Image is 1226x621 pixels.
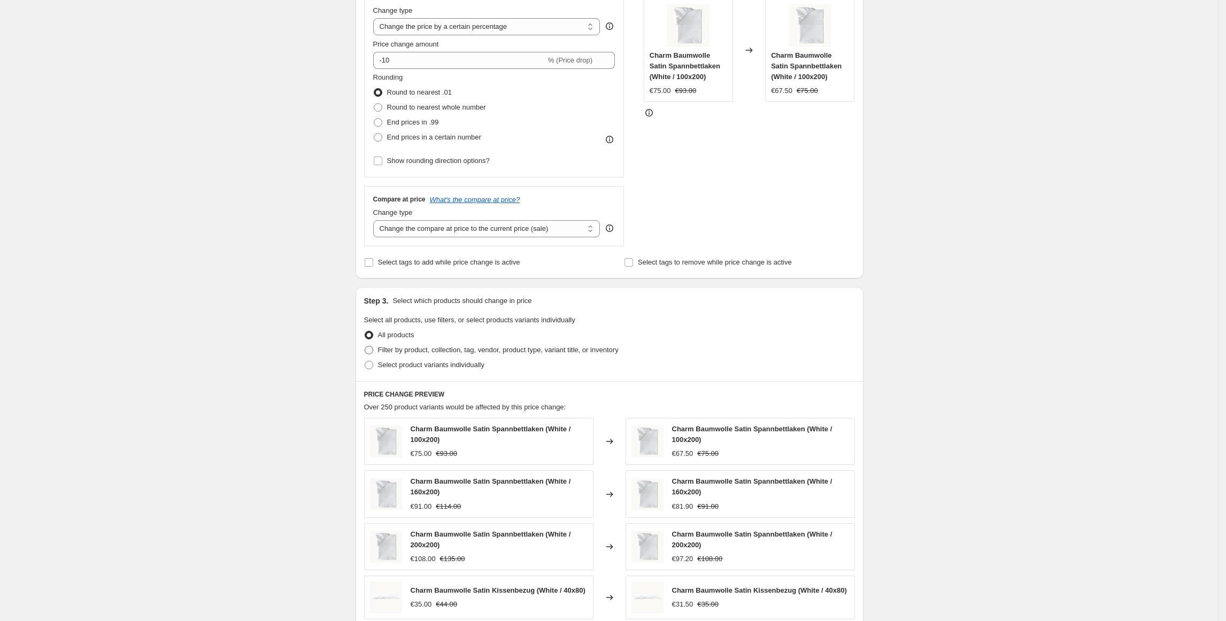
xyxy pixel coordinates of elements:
[631,478,664,510] img: 3a58951a-fa11-42a7-94b2-4fa36eefaf76_80x.jpg
[672,554,693,564] div: €97.20
[672,599,693,610] div: €31.50
[771,51,842,81] span: Charm Baumwolle Satin Spannbettlaken (White / 100x200)
[672,530,832,549] span: Charm Baumwolle Satin Spannbettlaken (White / 200x200)
[650,51,720,81] span: Charm Baumwolle Satin Spannbettlaken (White / 100x200)
[672,477,832,496] span: Charm Baumwolle Satin Spannbettlaken (White / 160x200)
[411,448,432,459] div: €75.00
[411,530,571,549] span: Charm Baumwolle Satin Spannbettlaken (White / 200x200)
[436,448,457,459] strike: €93.00
[548,56,592,64] span: % (Price drop)
[697,448,719,459] strike: €75.00
[378,346,619,354] span: Filter by product, collection, tag, vendor, product type, variant title, or inventory
[672,448,693,459] div: €67.50
[373,52,546,69] input: -15
[411,477,571,496] span: Charm Baumwolle Satin Spannbettlaken (White / 160x200)
[675,86,697,96] strike: €93.00
[370,478,402,510] img: 3a58951a-fa11-42a7-94b2-4fa36eefaf76_80x.jpg
[364,316,575,324] span: Select all products, use filters, or select products variants individually
[797,86,818,96] strike: €75.00
[411,599,432,610] div: €35.00
[604,21,615,32] div: help
[631,581,664,614] img: 59a86d73-f470-4201-a432-f2841888c177-Photoroom_80x.jpg
[604,223,615,234] div: help
[650,86,671,96] div: €75.00
[364,403,566,411] span: Over 250 product variants would be affected by this price change:
[631,531,664,563] img: 3a58951a-fa11-42a7-94b2-4fa36eefaf76_80x.jpg
[373,73,403,81] span: Rounding
[697,554,722,564] strike: €108.00
[378,331,414,339] span: All products
[430,196,520,204] button: What's the compare at price?
[631,425,664,457] img: 3a58951a-fa11-42a7-94b2-4fa36eefaf76_80x.jpg
[789,4,831,47] img: 3a58951a-fa11-42a7-94b2-4fa36eefaf76_80x.jpg
[411,501,432,512] div: €91.00
[387,133,481,141] span: End prices in a certain number
[373,40,439,48] span: Price change amount
[370,581,402,614] img: 59a86d73-f470-4201-a432-f2841888c177-Photoroom_80x.jpg
[440,554,465,564] strike: €135.00
[378,258,520,266] span: Select tags to add while price change is active
[370,531,402,563] img: 3a58951a-fa11-42a7-94b2-4fa36eefaf76_80x.jpg
[436,599,457,610] strike: €44.00
[387,118,439,126] span: End prices in .99
[411,554,436,564] div: €108.00
[370,425,402,457] img: 3a58951a-fa11-42a7-94b2-4fa36eefaf76_80x.jpg
[387,157,490,165] span: Show rounding direction options?
[364,296,389,306] h2: Step 3.
[378,361,484,369] span: Select product variants individually
[373,6,413,14] span: Change type
[411,425,571,444] span: Charm Baumwolle Satin Spannbettlaken (White / 100x200)
[436,501,461,512] strike: €114.00
[387,88,452,96] span: Round to nearest .01
[697,501,719,512] strike: €91.00
[411,586,585,594] span: Charm Baumwolle Satin Kissenbezug (White / 40x80)
[672,501,693,512] div: €81.90
[373,208,413,216] span: Change type
[364,390,855,399] h6: PRICE CHANGE PREVIEW
[672,425,832,444] span: Charm Baumwolle Satin Spannbettlaken (White / 100x200)
[771,86,792,96] div: €67.50
[667,4,710,47] img: 3a58951a-fa11-42a7-94b2-4fa36eefaf76_80x.jpg
[373,195,426,204] h3: Compare at price
[672,586,847,594] span: Charm Baumwolle Satin Kissenbezug (White / 40x80)
[638,258,792,266] span: Select tags to remove while price change is active
[697,599,719,610] strike: €35.00
[387,103,486,111] span: Round to nearest whole number
[392,296,531,306] p: Select which products should change in price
